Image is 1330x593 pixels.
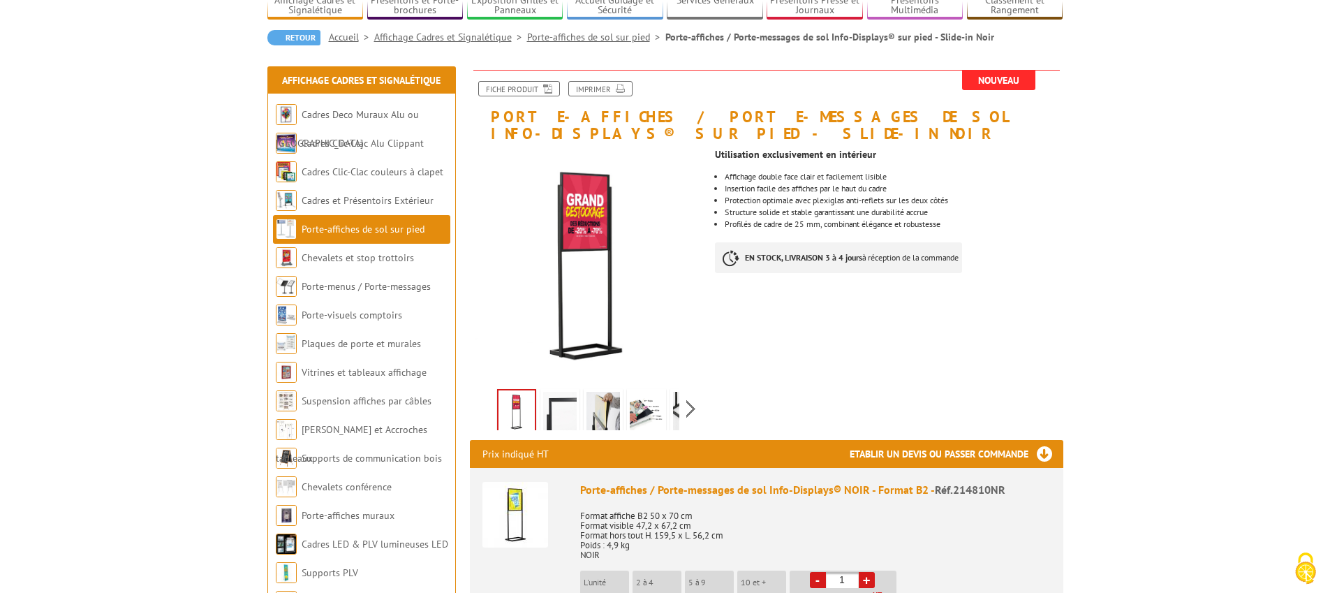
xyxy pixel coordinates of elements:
img: Porte-affiches muraux [276,505,297,526]
img: Cadres Deco Muraux Alu ou Bois [276,104,297,125]
img: Suspension affiches par câbles [276,390,297,411]
span: Réf.214810NR [935,483,1005,497]
a: Fiche produit [478,81,560,96]
p: 10 et + [741,578,786,587]
a: Cadres Clic-Clac Alu Clippant [302,137,424,149]
img: 215812nr_pied.jpg [673,392,707,435]
a: Accueil [329,31,374,43]
p: 5 à 9 [688,578,734,587]
img: Cadres et Présentoirs Extérieur [276,190,297,211]
span: Next [684,397,697,420]
a: Affichage Cadres et Signalétique [374,31,527,43]
a: Porte-affiches de sol sur pied [302,223,424,235]
a: Chevalets conférence [302,481,392,493]
a: Affichage Cadres et Signalétique [282,74,441,87]
p: Prix indiqué HT [482,440,549,468]
button: Cookies (fenêtre modale) [1281,546,1330,593]
li: Profilés de cadre de 25 mm, combinant élégance et robustesse [725,220,1063,228]
img: 215812nr_porte_affiche.jpg [498,390,535,434]
img: 215812_angle-boir-metal.jpg [543,392,577,435]
img: Supports PLV [276,562,297,583]
strong: EN STOCK, LIVRAISON 3 à 4 jours [745,252,862,263]
a: Plaques de porte et murales [302,337,421,350]
img: Porte-visuels comptoirs [276,305,297,325]
a: Cadres Clic-Clac couleurs à clapet [302,166,443,178]
img: Chevalets et stop trottoirs [276,247,297,268]
li: Protection optimale avec plexiglas anti-reflets sur les deux côtés [725,196,1063,205]
p: 2 à 4 [636,578,681,587]
a: Supports de communication bois [302,452,442,464]
a: Porte-affiches muraux [302,509,394,522]
img: Porte-affiches de sol sur pied [276,219,297,240]
div: Porte-affiches / Porte-messages de sol Info-Displays® NOIR - Format B2 - [580,482,1051,498]
a: Cadres et Présentoirs Extérieur [302,194,434,207]
img: Cimaises et Accroches tableaux [276,419,297,440]
h3: Etablir un devis ou passer commande [850,440,1063,468]
a: Porte-affiches de sol sur pied [527,31,665,43]
img: Cookies (fenêtre modale) [1288,551,1323,586]
li: Structure solide et stable garantissant une durabilité accrue [725,208,1063,217]
p: Format affiche B2 50 x 70 cm Format visible 47,2 x 67,2 cm Format hors tout H. 159,5 x L. 56,2 cm... [580,502,1051,560]
a: Vitrines et tableaux affichage [302,366,427,379]
img: Vitrines et tableaux affichage [276,362,297,383]
a: Chevalets et stop trottoirs [302,251,414,264]
a: [PERSON_NAME] et Accroches tableaux [276,423,427,464]
img: Porte-menus / Porte-messages [276,276,297,297]
a: Retour [267,30,320,45]
p: L'unité [584,578,629,587]
li: Insertion facile des affiches par le haut du cadre [725,184,1063,193]
li: Affichage double face clair et facilement lisible [725,173,1063,181]
img: 215812nr_porte_affiche.jpg [470,149,705,384]
img: 215812nr_introduction_doc.jpg [586,392,620,435]
a: Imprimer [568,81,633,96]
a: Supports PLV [302,566,358,579]
img: Cadres Clic-Clac couleurs à clapet [276,161,297,182]
a: Suspension affiches par câbles [302,395,431,407]
a: Cadres Deco Muraux Alu ou [GEOGRAPHIC_DATA] [276,108,419,149]
strong: Utilisation exclusivement en intérieur [715,148,876,161]
a: Cadres LED & PLV lumineuses LED [302,538,448,550]
img: Chevalets conférence [276,476,297,497]
img: Plaques de porte et murales [276,333,297,354]
img: Porte-affiches / Porte-messages de sol Info-Displays® NOIR - Format B2 [482,482,548,548]
img: Cadres LED & PLV lumineuses LED [276,534,297,555]
a: - [810,572,826,588]
li: Porte-affiches / Porte-messages de sol Info-Displays® sur pied - Slide-in Noir [665,30,994,44]
span: Nouveau [962,71,1035,90]
a: Porte-menus / Porte-messages [302,280,431,293]
a: Porte-visuels comptoirs [302,309,402,321]
img: 215812nr_descriptif_legende.jpg [630,392,663,435]
a: + [859,572,875,588]
p: à réception de la commande [715,242,962,273]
